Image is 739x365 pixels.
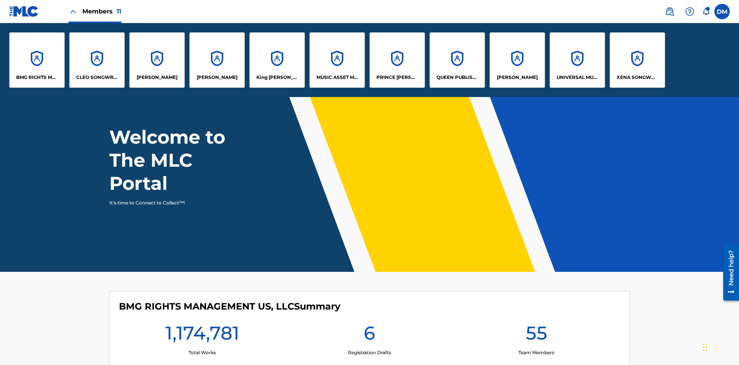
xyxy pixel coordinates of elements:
p: Team Members [518,349,554,356]
a: AccountsUNIVERSAL MUSIC PUB GROUP [550,32,605,88]
p: XENA SONGWRITER [617,74,659,81]
p: ELVIS COSTELLO [137,74,177,81]
h1: Welcome to The MLC Portal [109,126,253,195]
p: Total Works [189,349,216,356]
a: Accounts[PERSON_NAME] [189,32,245,88]
div: Help [682,4,697,19]
img: Close [69,7,78,16]
p: PRINCE MCTESTERSON [376,74,418,81]
iframe: Chat Widget [701,328,739,365]
a: AccountsKing [PERSON_NAME] [249,32,305,88]
iframe: Resource Center [717,241,739,305]
p: It's time to Connect to Collect™! [109,199,243,206]
span: Members [82,7,121,16]
span: 11 [117,8,121,15]
img: search [665,7,674,16]
a: AccountsXENA SONGWRITER [610,32,665,88]
p: CLEO SONGWRITER [76,74,118,81]
p: RONALD MCTESTERSON [497,74,538,81]
a: AccountsPRINCE [PERSON_NAME] [369,32,425,88]
a: Public Search [662,4,677,19]
a: AccountsCLEO SONGWRITER [69,32,125,88]
p: Registration Drafts [348,349,391,356]
p: King McTesterson [256,74,298,81]
p: MUSIC ASSET MANAGEMENT (MAM) [316,74,358,81]
p: QUEEN PUBLISHA [436,74,478,81]
a: AccountsMUSIC ASSET MANAGEMENT (MAM) [309,32,365,88]
a: AccountsBMG RIGHTS MANAGEMENT US, LLC [9,32,65,88]
h1: 55 [526,321,547,349]
h1: 6 [364,321,375,349]
h4: BMG RIGHTS MANAGEMENT US, LLC [119,301,340,312]
img: MLC Logo [9,6,39,17]
p: UNIVERSAL MUSIC PUB GROUP [557,74,599,81]
img: help [685,7,694,16]
div: User Menu [714,4,730,19]
p: EYAMA MCSINGER [197,74,237,81]
div: Notifications [702,8,710,15]
a: AccountsQUEEN PUBLISHA [430,32,485,88]
h1: 1,174,781 [166,321,239,349]
p: BMG RIGHTS MANAGEMENT US, LLC [16,74,58,81]
div: Drag [703,336,707,359]
a: Accounts[PERSON_NAME] [129,32,185,88]
a: Accounts[PERSON_NAME] [490,32,545,88]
